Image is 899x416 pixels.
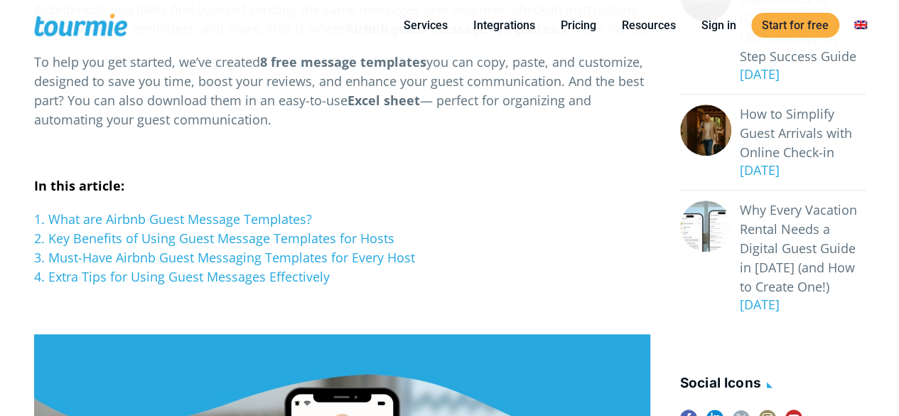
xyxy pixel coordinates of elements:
[34,230,394,247] a: 2. Key Benefits of Using Guest Message Templates for Hosts
[34,249,415,266] a: 3. Must-Have Airbnb Guest Messaging Templates for Every Host
[611,16,687,34] a: Resources
[260,53,426,70] strong: 8 free message templates
[34,210,312,228] a: 1. What are Airbnb Guest Message Templates?
[34,53,650,129] p: To help you get started, we’ve created you can copy, paste, and customize, designed to save you t...
[680,373,866,396] h4: social icons
[731,161,866,180] div: [DATE]
[34,177,124,194] strong: In this article:
[550,16,607,34] a: Pricing
[731,65,866,84] div: [DATE]
[751,13,839,38] a: Start for free
[691,16,747,34] a: Sign in
[740,105,866,162] a: How to Simplify Guest Arrivals with Online Check-in
[740,201,866,297] a: Why Every Vacation Rental Needs a Digital Guest Guide in [DATE] (and How to Create One!)
[348,92,420,109] b: Excel sheet
[731,295,866,314] div: [DATE]
[34,268,330,285] a: 4. Extra Tips for Using Guest Messages Effectively
[463,16,546,34] a: Integrations
[393,16,458,34] a: Services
